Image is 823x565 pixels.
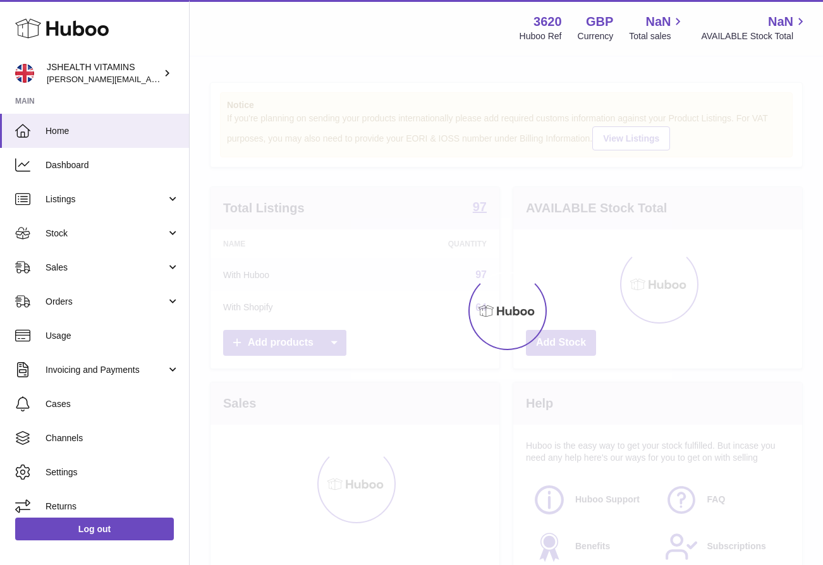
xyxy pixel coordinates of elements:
strong: GBP [586,13,613,30]
span: [PERSON_NAME][EMAIL_ADDRESS][DOMAIN_NAME] [47,74,253,84]
span: NaN [645,13,671,30]
span: Returns [46,501,180,513]
strong: 3620 [533,13,562,30]
span: Stock [46,228,166,240]
div: Currency [578,30,614,42]
span: Invoicing and Payments [46,364,166,376]
a: Log out [15,518,174,540]
a: NaN Total sales [629,13,685,42]
span: Home [46,125,180,137]
span: Orders [46,296,166,308]
span: Channels [46,432,180,444]
span: Total sales [629,30,685,42]
div: JSHEALTH VITAMINS [47,61,161,85]
span: AVAILABLE Stock Total [701,30,808,42]
a: NaN AVAILABLE Stock Total [701,13,808,42]
span: Dashboard [46,159,180,171]
img: francesca@jshealthvitamins.com [15,64,34,83]
div: Huboo Ref [520,30,562,42]
span: NaN [768,13,793,30]
span: Usage [46,330,180,342]
span: Settings [46,466,180,478]
span: Sales [46,262,166,274]
span: Listings [46,193,166,205]
span: Cases [46,398,180,410]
